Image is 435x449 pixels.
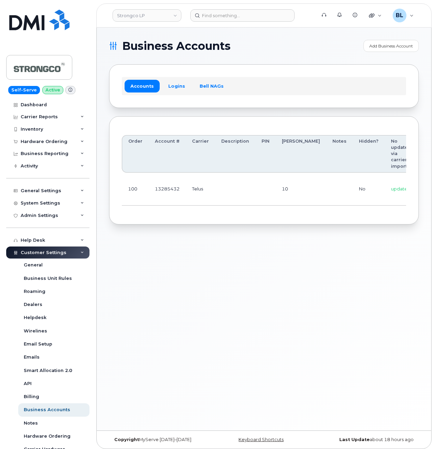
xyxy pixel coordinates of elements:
[391,186,407,191] span: update
[385,135,417,173] th: No updates via carrier import
[353,173,385,206] td: No
[122,135,149,173] th: Order
[125,80,160,92] a: Accounts
[122,173,149,206] td: 100
[276,173,326,206] td: 10
[149,135,186,173] th: Account #
[194,80,230,92] a: Bell NAGs
[255,135,276,173] th: PIN
[149,173,186,206] td: 13285432
[326,135,353,173] th: Notes
[215,135,255,173] th: Description
[363,40,419,52] a: Add Business Account
[186,173,215,206] td: Telus
[316,437,419,442] div: about 18 hours ago
[339,437,370,442] strong: Last Update
[162,80,191,92] a: Logins
[109,437,212,442] div: MyServe [DATE]–[DATE]
[276,135,326,173] th: [PERSON_NAME]
[122,41,231,51] span: Business Accounts
[114,437,139,442] strong: Copyright
[238,437,284,442] a: Keyboard Shortcuts
[353,135,385,173] th: Hidden?
[186,135,215,173] th: Carrier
